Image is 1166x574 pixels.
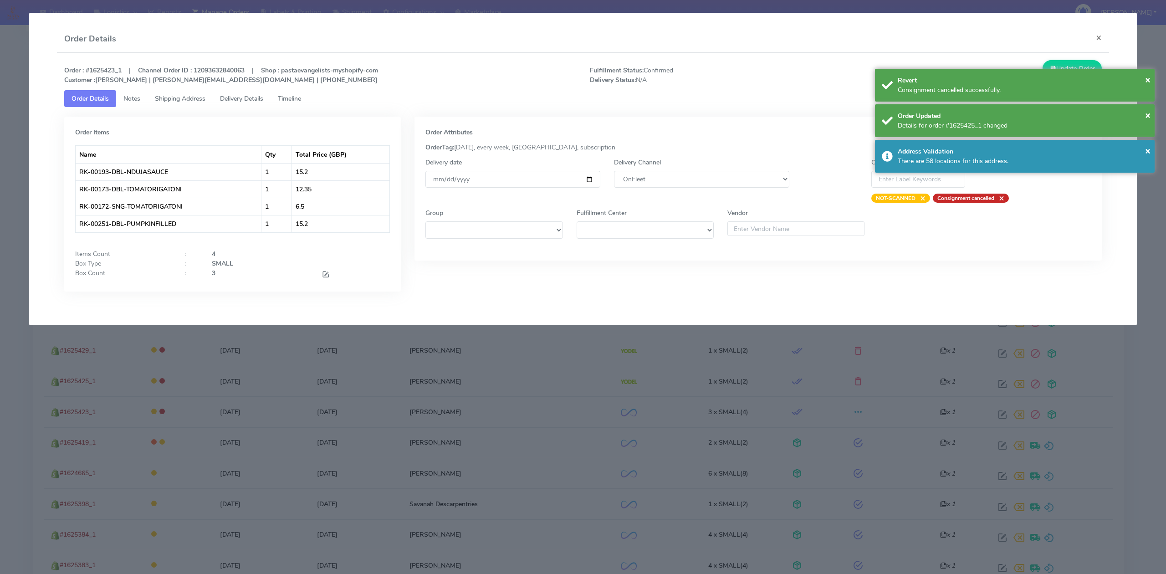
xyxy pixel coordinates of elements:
[577,208,627,218] label: Fulfillment Center
[178,259,205,268] div: :
[583,66,846,85] span: Confirmed N/A
[68,268,178,281] div: Box Count
[212,259,233,268] strong: SMALL
[1043,60,1102,77] button: Update Order
[1145,73,1151,86] span: ×
[76,215,261,232] td: RK-00251-DBL-PUMPKINFILLED
[178,268,205,281] div: :
[292,163,389,180] td: 15.2
[614,158,661,167] label: Delivery Channel
[261,180,292,198] td: 1
[915,194,926,203] span: ×
[871,171,965,188] input: Enter Label Keywords
[261,215,292,232] td: 1
[1145,144,1151,158] button: Close
[76,163,261,180] td: RK-00193-DBL-NDUJASAUCE
[425,158,462,167] label: Delivery date
[898,76,1148,85] div: Revert
[898,156,1148,166] div: There are 58 locations for this address.
[64,33,116,45] h4: Order Details
[590,66,644,75] strong: Fulfillment Status:
[68,249,178,259] div: Items Count
[64,90,1102,107] ul: Tabs
[994,194,1004,203] span: ×
[212,250,215,258] strong: 4
[292,198,389,215] td: 6.5
[1089,26,1109,50] button: Close
[898,147,1148,156] div: Address Validation
[76,180,261,198] td: RK-00173-DBL-TOMATORIGATONI
[155,94,205,103] span: Shipping Address
[64,76,95,84] strong: Customer :
[261,198,292,215] td: 1
[72,94,109,103] span: Order Details
[871,158,908,167] label: Order Labels
[76,198,261,215] td: RK-00172-SNG-TOMATORIGATONI
[898,121,1148,130] div: Details for order #1625425_1 changed
[292,180,389,198] td: 12.35
[64,66,378,84] strong: Order : #1625423_1 | Channel Order ID : 12093632840063 | Shop : pastaevangelists-myshopify-com [P...
[419,143,1098,152] div: [DATE], every week, [GEOGRAPHIC_DATA], subscription
[278,94,301,103] span: Timeline
[876,195,915,202] strong: NOT-SCANNED
[261,146,292,163] th: Qty
[292,215,389,232] td: 15.2
[1145,144,1151,157] span: ×
[727,208,748,218] label: Vendor
[898,111,1148,121] div: Order Updated
[898,85,1148,95] div: Consignment cancelled successfully.
[937,195,994,202] strong: Consignment cancelled
[292,146,389,163] th: Total Price (GBP)
[261,163,292,180] td: 1
[590,76,636,84] strong: Delivery Status:
[76,146,261,163] th: Name
[727,221,864,236] input: Enter Vendor Name
[75,128,109,137] strong: Order Items
[425,128,473,137] strong: Order Attributes
[220,94,263,103] span: Delivery Details
[123,94,140,103] span: Notes
[178,249,205,259] div: :
[425,208,443,218] label: Group
[68,259,178,268] div: Box Type
[1145,108,1151,122] button: Close
[212,269,215,277] strong: 3
[425,143,454,152] strong: OrderTag:
[1145,73,1151,87] button: Close
[1145,109,1151,121] span: ×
